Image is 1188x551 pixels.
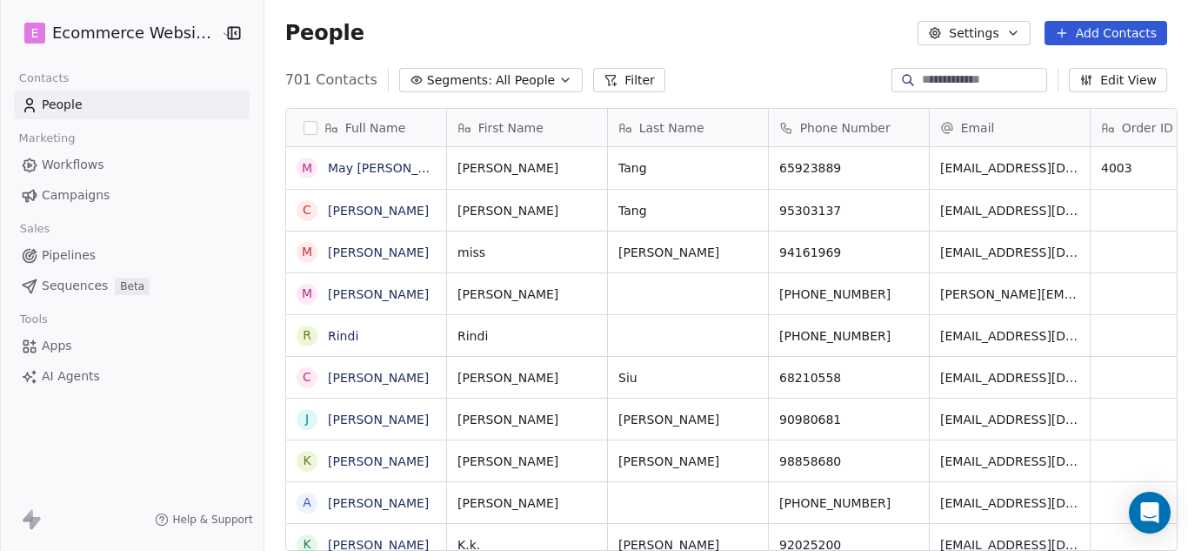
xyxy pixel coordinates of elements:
[14,241,250,270] a: Pipelines
[618,159,758,177] span: Tang
[447,109,607,146] div: First Name
[457,286,597,303] span: [PERSON_NAME]
[42,156,104,174] span: Workflows
[172,513,252,527] span: Help & Support
[940,327,1079,345] span: [EMAIL_ADDRESS][DOMAIN_NAME]
[457,159,597,177] span: [PERSON_NAME]
[21,18,209,48] button: EEcommerce Website Builder
[496,71,555,90] span: All People
[779,494,918,512] span: [PHONE_NUMBER]
[14,272,250,300] a: SequencesBeta
[779,159,918,177] span: 65923889
[940,202,1079,219] span: [EMAIL_ADDRESS][DOMAIN_NAME]
[328,371,429,385] a: [PERSON_NAME]
[285,70,377,91] span: 701 Contacts
[11,125,83,151] span: Marketing
[779,327,918,345] span: [PHONE_NUMBER]
[303,201,311,219] div: C
[457,494,597,512] span: [PERSON_NAME]
[302,285,312,303] div: M
[1129,492,1171,534] div: Open Intercom Messenger
[478,119,544,137] span: First Name
[286,109,446,146] div: Full Name
[940,453,1079,470] span: [EMAIL_ADDRESS][DOMAIN_NAME]
[285,20,364,46] span: People
[779,244,918,261] span: 94161969
[940,159,1079,177] span: [EMAIL_ADDRESS][DOMAIN_NAME]
[618,453,758,470] span: [PERSON_NAME]
[14,181,250,210] a: Campaigns
[457,327,597,345] span: Rindi
[800,119,891,137] span: Phone Number
[940,286,1079,303] span: [PERSON_NAME][EMAIL_ADDRESS][DOMAIN_NAME]
[14,332,250,360] a: Apps
[328,454,429,468] a: [PERSON_NAME]
[328,413,429,427] a: [PERSON_NAME]
[305,410,309,428] div: J
[303,452,310,470] div: K
[303,494,311,512] div: A
[328,496,429,510] a: [PERSON_NAME]
[779,411,918,428] span: 90980681
[940,494,1079,512] span: [EMAIL_ADDRESS][DOMAIN_NAME]
[1069,68,1167,92] button: Edit View
[639,119,704,137] span: Last Name
[14,362,250,391] a: AI Agents
[1045,21,1167,45] button: Add Contacts
[457,369,597,386] span: [PERSON_NAME]
[345,119,406,137] span: Full Name
[457,244,597,261] span: miss
[769,109,929,146] div: Phone Number
[52,22,217,44] span: Ecommerce Website Builder
[328,287,429,301] a: [PERSON_NAME]
[14,151,250,179] a: Workflows
[961,119,995,137] span: Email
[12,216,57,242] span: Sales
[608,109,768,146] div: Last Name
[115,278,150,295] span: Beta
[618,411,758,428] span: [PERSON_NAME]
[779,286,918,303] span: [PHONE_NUMBER]
[303,326,311,345] div: R
[14,91,250,119] a: People
[42,277,108,295] span: Sequences
[1122,119,1173,137] span: Order ID
[618,244,758,261] span: [PERSON_NAME]
[328,329,358,343] a: Rindi
[940,244,1079,261] span: [EMAIL_ADDRESS][DOMAIN_NAME]
[303,368,311,386] div: C
[302,243,312,261] div: m
[302,159,312,178] div: M
[779,202,918,219] span: 95303137
[42,337,72,355] span: Apps
[328,161,563,175] a: May [PERSON_NAME] [PERSON_NAME]
[31,24,39,42] span: E
[328,204,429,218] a: [PERSON_NAME]
[618,369,758,386] span: Siu
[328,245,429,259] a: [PERSON_NAME]
[42,96,83,114] span: People
[918,21,1030,45] button: Settings
[427,71,492,90] span: Segments:
[12,306,55,333] span: Tools
[457,202,597,219] span: [PERSON_NAME]
[42,246,96,265] span: Pipelines
[42,186,110,205] span: Campaigns
[457,453,597,470] span: [PERSON_NAME]
[155,513,252,527] a: Help & Support
[779,369,918,386] span: 68210558
[940,411,1079,428] span: [EMAIL_ADDRESS][DOMAIN_NAME]
[593,68,665,92] button: Filter
[42,367,100,386] span: AI Agents
[11,65,77,91] span: Contacts
[457,411,597,428] span: [PERSON_NAME]
[940,369,1079,386] span: [EMAIL_ADDRESS][DOMAIN_NAME]
[779,453,918,470] span: 98858680
[618,202,758,219] span: Tang
[930,109,1090,146] div: Email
